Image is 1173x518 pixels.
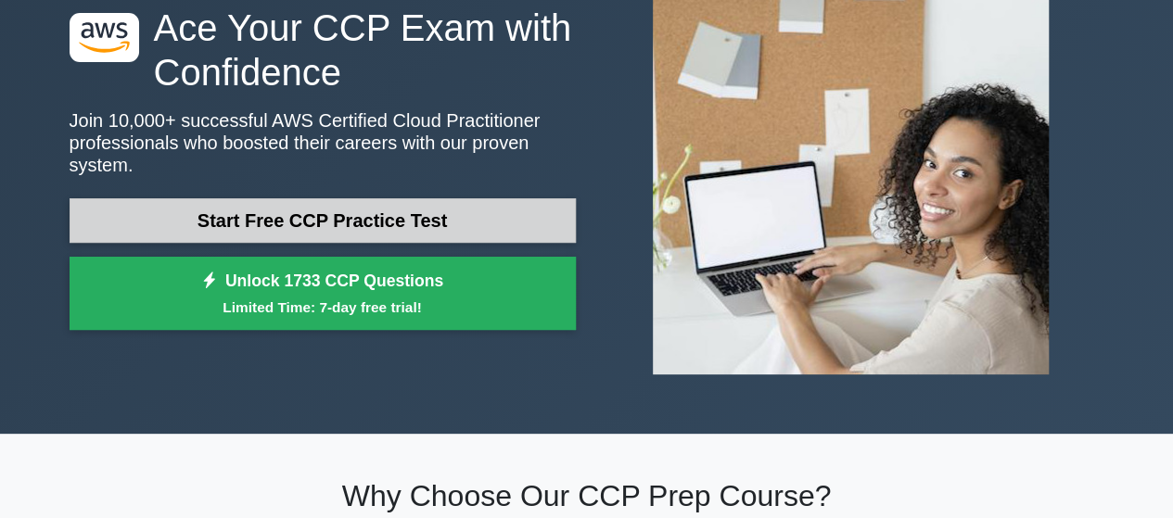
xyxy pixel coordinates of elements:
[70,6,576,95] h1: Ace Your CCP Exam with Confidence
[70,198,576,243] a: Start Free CCP Practice Test
[70,109,576,176] p: Join 10,000+ successful AWS Certified Cloud Practitioner professionals who boosted their careers ...
[93,297,553,318] small: Limited Time: 7-day free trial!
[70,257,576,331] a: Unlock 1733 CCP QuestionsLimited Time: 7-day free trial!
[70,478,1104,513] h2: Why Choose Our CCP Prep Course?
